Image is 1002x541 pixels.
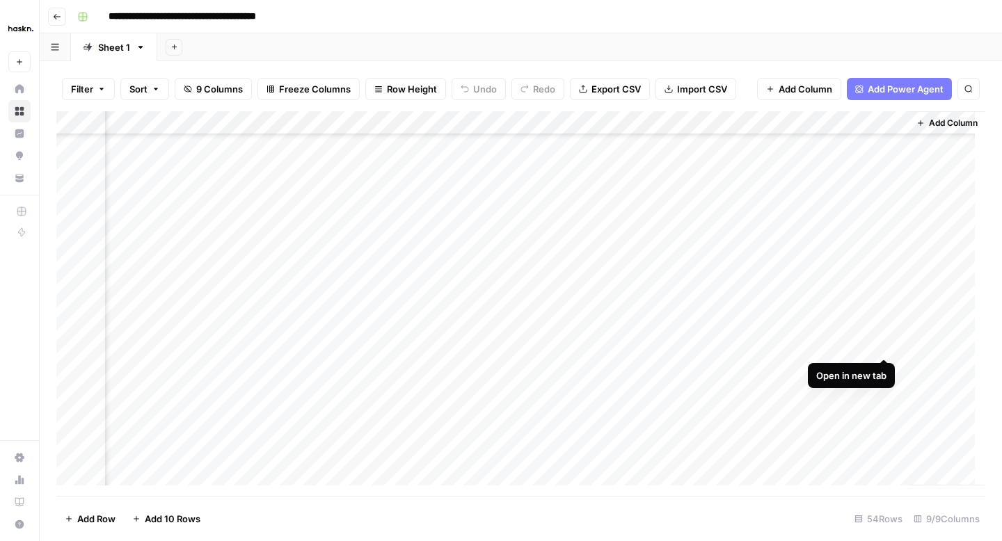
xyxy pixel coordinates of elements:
span: Add Row [77,512,116,526]
img: Haskn Logo [8,16,33,41]
button: Add Column [911,114,983,132]
div: 54 Rows [849,508,908,530]
button: Add 10 Rows [124,508,209,530]
a: Sheet 1 [71,33,157,61]
a: Settings [8,446,31,469]
span: Redo [533,82,555,96]
a: Browse [8,100,31,122]
span: Freeze Columns [279,82,351,96]
a: Usage [8,469,31,491]
button: Add Power Agent [847,78,952,100]
button: Redo [511,78,564,100]
button: Workspace: Haskn [8,11,31,46]
button: Help + Support [8,513,31,535]
span: Add 10 Rows [145,512,200,526]
span: Add Column [929,117,978,129]
div: 9/9 Columns [908,508,985,530]
a: Opportunities [8,145,31,167]
span: 9 Columns [196,82,243,96]
a: Learning Hub [8,491,31,513]
span: Export CSV [591,82,641,96]
span: Filter [71,82,93,96]
button: Sort [120,78,169,100]
span: Add Power Agent [868,82,944,96]
span: Sort [129,82,148,96]
div: Sheet 1 [98,40,130,54]
button: Import CSV [655,78,736,100]
div: Open in new tab [816,369,886,382]
button: Freeze Columns [257,78,360,100]
button: 9 Columns [175,78,252,100]
button: Row Height [365,78,446,100]
a: Your Data [8,167,31,189]
a: Insights [8,122,31,145]
button: Filter [62,78,115,100]
span: Undo [473,82,497,96]
span: Row Height [387,82,437,96]
button: Add Column [757,78,841,100]
span: Import CSV [677,82,727,96]
span: Add Column [779,82,832,96]
a: Home [8,78,31,100]
button: Add Row [56,508,124,530]
button: Export CSV [570,78,650,100]
button: Undo [452,78,506,100]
